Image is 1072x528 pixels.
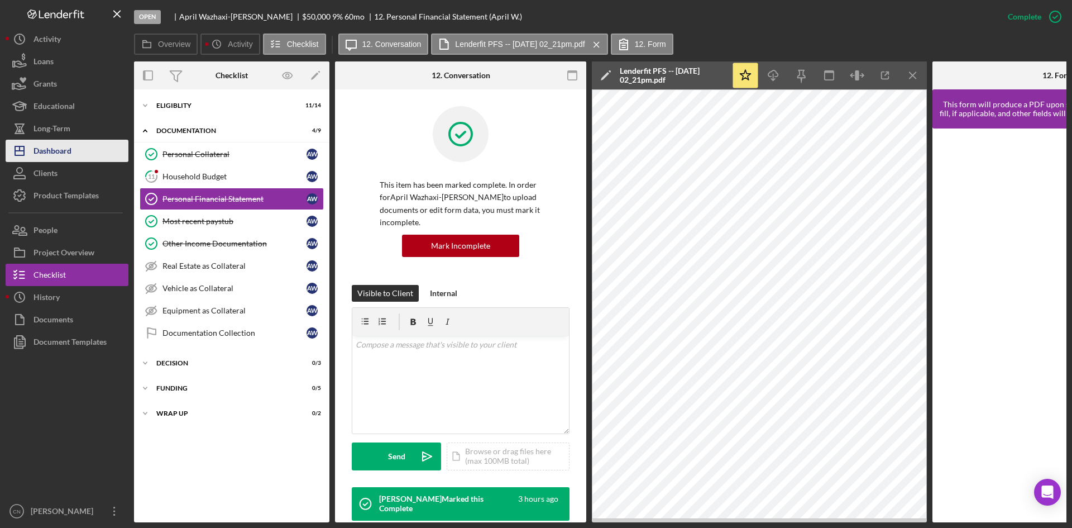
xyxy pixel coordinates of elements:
text: CN [13,508,21,515]
div: Visible to Client [357,285,413,302]
div: Complete [1008,6,1041,28]
button: Activity [200,34,260,55]
div: A W [307,260,318,272]
div: 0 / 2 [301,410,321,417]
div: Send [388,443,405,470]
div: Documentation Collection [162,329,307,337]
div: Open Intercom Messenger [1034,479,1061,506]
div: Wrap up [156,410,293,417]
a: Personal Financial StatementAW [140,188,324,210]
div: Funding [156,385,293,392]
div: A W [307,193,318,204]
div: 12. Personal Financial Statement (April W.) [374,12,522,21]
label: 12. Conversation [362,40,422,49]
div: Eligiblity [156,102,293,109]
div: Decision [156,360,293,367]
div: [PERSON_NAME] Marked this Complete [379,494,516,512]
label: Activity [228,40,252,49]
div: 12. Conversation [432,71,490,80]
a: Documentation CollectionAW [140,322,324,344]
a: Personal CollateralAW [140,143,324,165]
div: A W [307,327,318,339]
a: Vehicle as CollateralAW [140,277,324,299]
button: 12. Form [611,34,673,55]
a: Equipment as CollateralAW [140,299,324,322]
div: Personal Collateral [162,150,307,159]
div: 11 / 14 [301,102,321,109]
div: Open [134,10,161,24]
button: Complete [997,6,1066,28]
div: April Wazhaxi-[PERSON_NAME] [179,12,302,21]
a: Other Income DocumentationAW [140,232,324,255]
div: Internal [430,285,457,302]
button: CN[PERSON_NAME] [6,500,128,522]
div: Real Estate as Collateral [162,261,307,270]
button: 12. Conversation [338,34,429,55]
label: Checklist [287,40,319,49]
button: Internal [424,285,463,302]
div: 60 mo [344,12,365,21]
button: Visible to Client [352,285,419,302]
div: Most recent paystub [162,217,307,226]
tspan: 11 [148,173,155,180]
label: 12. Form [635,40,666,49]
button: Send [352,443,441,470]
p: This item has been marked complete. In order for April Wazhaxi-[PERSON_NAME] to upload documents ... [380,179,542,229]
div: 0 / 3 [301,360,321,367]
div: Household Budget [162,172,307,181]
a: Real Estate as CollateralAW [140,255,324,277]
button: Overview [134,34,198,55]
label: Overview [158,40,190,49]
div: A W [307,171,318,182]
div: Other Income Documentation [162,239,307,248]
div: A W [307,238,318,249]
div: Mark Incomplete [431,235,490,257]
div: A W [307,216,318,227]
button: Checklist [263,34,326,55]
div: Checklist [216,71,248,80]
label: Lenderfit PFS -- [DATE] 02_21pm.pdf [455,40,585,49]
a: 11Household BudgetAW [140,165,324,188]
a: Most recent paystubAW [140,210,324,232]
div: Equipment as Collateral [162,306,307,315]
div: A W [307,149,318,160]
div: Lenderfit PFS -- [DATE] 02_21pm.pdf [620,66,726,84]
span: $50,000 [302,12,331,21]
div: 4 / 9 [301,127,321,134]
div: A W [307,305,318,316]
div: 9 % [332,12,343,21]
button: Mark Incomplete [402,235,519,257]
